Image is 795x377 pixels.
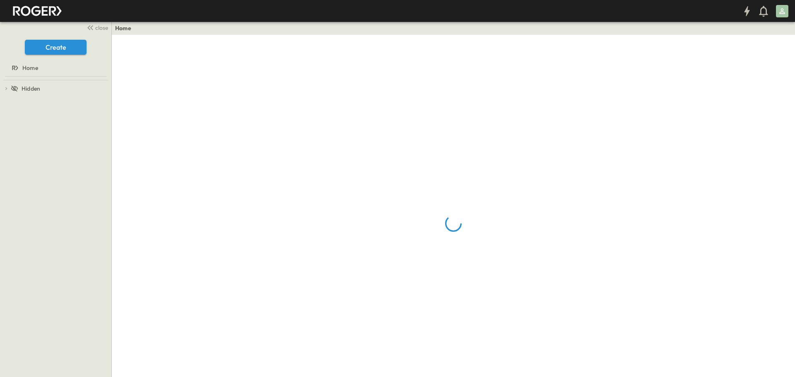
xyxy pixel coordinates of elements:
[83,22,110,33] button: close
[95,24,108,32] span: close
[22,64,38,72] span: Home
[115,24,136,32] nav: breadcrumbs
[2,62,108,74] a: Home
[22,84,40,93] span: Hidden
[115,24,131,32] a: Home
[25,40,87,55] button: Create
